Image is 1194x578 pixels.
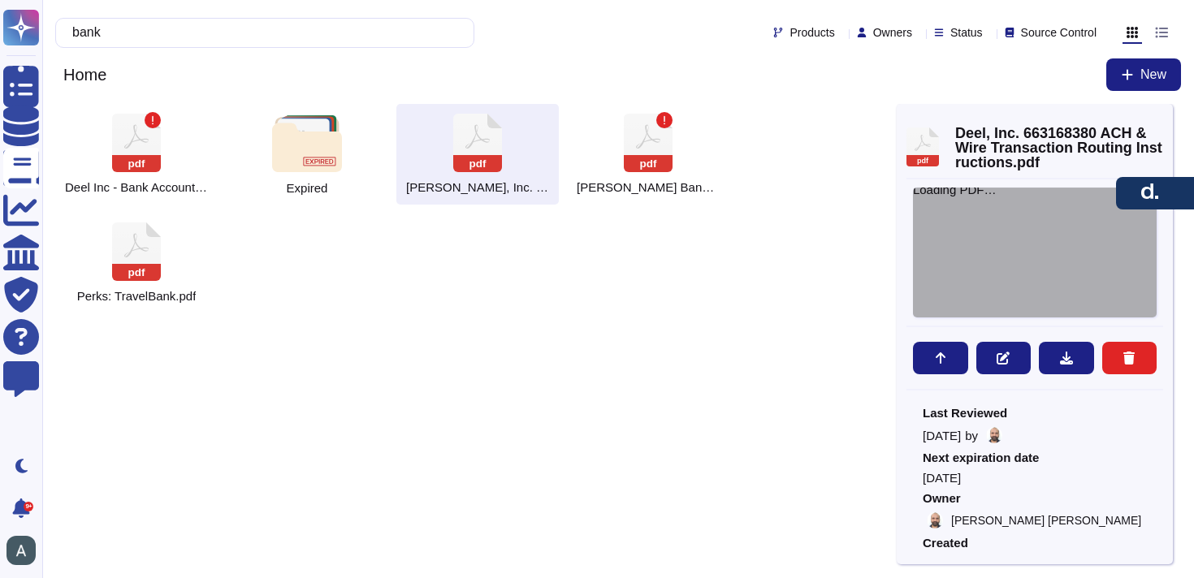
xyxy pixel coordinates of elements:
[1039,342,1094,374] button: Download
[923,407,1147,419] span: Last Reviewed
[951,515,1141,526] span: [PERSON_NAME] [PERSON_NAME]
[1140,68,1166,81] span: New
[923,451,1147,464] span: Next expiration date
[287,182,328,194] span: Expired
[923,427,1147,443] div: by
[55,63,115,87] span: Home
[923,429,961,442] span: [DATE]
[873,27,912,38] span: Owners
[65,180,208,195] span: Deel Inc - Bank Account Confirmation.pdf
[986,427,1002,443] img: user
[3,533,47,568] button: user
[923,537,1147,549] span: Created
[6,536,36,565] img: user
[923,472,1147,484] span: [DATE]
[24,502,33,511] div: 9+
[406,180,549,195] span: Deel, Inc. 663168380 ACH & Wire Transaction Routing Instructions.pdf
[790,27,834,38] span: Products
[272,115,341,172] img: folder
[950,27,983,38] span: Status
[923,492,1147,504] span: Owner
[577,180,720,195] span: Deel's accounts used for client pay-ins in different countries.pdf
[1106,58,1181,91] button: New
[1102,342,1157,374] button: Delete
[1021,27,1097,38] span: Source Control
[955,126,1163,170] span: Deel, Inc. 663168380 ACH & Wire Transaction Routing Instructions.pdf
[927,512,943,528] img: user
[64,19,457,47] input: Search by keywords
[913,342,968,374] button: Move to...
[77,289,197,304] span: Perks: TravelBank.pdf
[976,342,1032,374] button: Edit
